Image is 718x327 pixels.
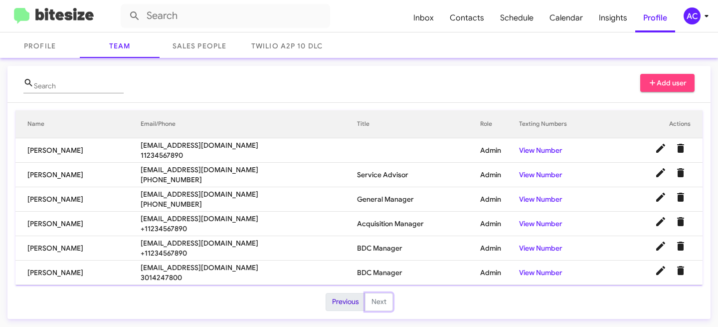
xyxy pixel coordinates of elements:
span: [EMAIL_ADDRESS][DOMAIN_NAME] [141,140,358,150]
a: Schedule [492,3,541,32]
a: Contacts [442,3,492,32]
span: 3014247800 [141,273,358,283]
button: Delete User [671,261,691,281]
th: Role [480,110,519,138]
span: 11234567890 [141,150,358,160]
th: Texting Numbers [519,110,607,138]
div: AC [684,7,701,24]
a: View Number [519,268,562,277]
a: View Number [519,146,562,155]
td: [PERSON_NAME] [15,261,141,285]
span: +11234567890 [141,224,358,234]
td: [PERSON_NAME] [15,187,141,212]
span: [PHONE_NUMBER] [141,175,358,185]
td: Acquisition Manager [357,212,480,236]
a: View Number [519,219,562,228]
td: BDC Manager [357,236,480,261]
a: Twilio A2P 10 DLC [239,34,335,58]
a: View Number [519,195,562,204]
span: Add user [648,74,687,92]
td: Admin [480,187,519,212]
a: Insights [591,3,635,32]
td: BDC Manager [357,261,480,285]
th: Actions [607,110,703,138]
td: Admin [480,138,519,163]
input: Name or Email [34,82,124,90]
th: Title [357,110,480,138]
button: Delete User [671,212,691,232]
a: View Number [519,170,562,179]
th: Email/Phone [141,110,358,138]
td: Admin [480,163,519,187]
a: View Number [519,244,562,253]
span: [PHONE_NUMBER] [141,199,358,209]
a: Team [80,34,160,58]
td: [PERSON_NAME] [15,212,141,236]
button: AC [675,7,707,24]
button: Delete User [671,138,691,158]
a: Inbox [405,3,442,32]
td: Admin [480,212,519,236]
button: Delete User [671,187,691,207]
a: Calendar [541,3,591,32]
span: [EMAIL_ADDRESS][DOMAIN_NAME] [141,214,358,224]
td: Admin [480,261,519,285]
td: [PERSON_NAME] [15,163,141,187]
td: General Manager [357,187,480,212]
span: [EMAIL_ADDRESS][DOMAIN_NAME] [141,189,358,199]
button: Previous [326,293,365,311]
td: [PERSON_NAME] [15,236,141,261]
td: Admin [480,236,519,261]
button: Delete User [671,236,691,256]
th: Name [15,110,141,138]
span: [EMAIL_ADDRESS][DOMAIN_NAME] [141,238,358,248]
input: Search [121,4,330,28]
a: Profile [635,3,675,32]
td: [PERSON_NAME] [15,138,141,163]
button: Delete User [671,163,691,183]
button: Add user [640,74,695,92]
a: Sales People [160,34,239,58]
span: [EMAIL_ADDRESS][DOMAIN_NAME] [141,165,358,175]
span: [EMAIL_ADDRESS][DOMAIN_NAME] [141,263,358,273]
span: +11234567890 [141,248,358,258]
td: Service Advisor [357,163,480,187]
